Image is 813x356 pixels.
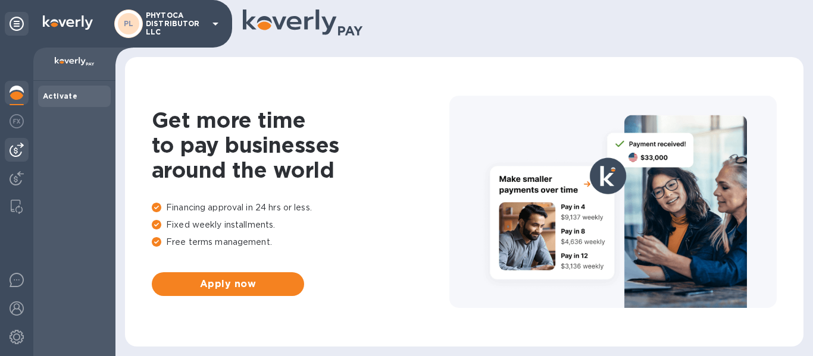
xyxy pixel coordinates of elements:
b: PL [124,19,134,28]
p: Financing approval in 24 hrs or less. [152,201,449,214]
img: Logo [43,15,93,30]
h1: Get more time to pay businesses around the world [152,108,449,182]
p: Fixed weekly installments. [152,219,449,231]
b: Activate [43,92,77,100]
button: Apply now [152,272,304,296]
div: Unpin categories [5,12,29,36]
span: Apply now [161,277,295,291]
p: Free terms management. [152,236,449,248]
img: Foreign exchange [10,114,24,128]
p: PHYTOCA DISTRIBUTOR LLC [146,11,205,36]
